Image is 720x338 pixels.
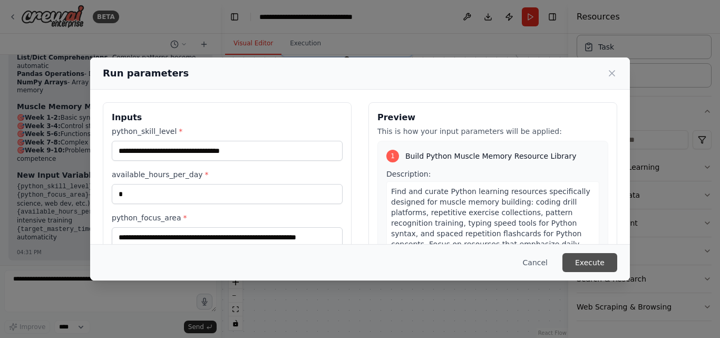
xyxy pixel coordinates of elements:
span: Build Python Muscle Memory Resource Library [405,151,576,161]
h3: Inputs [112,111,343,124]
label: python_focus_area [112,213,343,223]
h3: Preview [377,111,608,124]
button: Execute [562,253,617,272]
p: This is how your input parameters will be applied: [377,126,608,137]
label: available_hours_per_day [112,169,343,180]
label: python_skill_level [112,126,343,137]
span: Description: [386,170,431,178]
h2: Run parameters [103,66,189,81]
span: Find and curate Python learning resources specifically designed for muscle memory building: codin... [391,187,590,269]
button: Cancel [514,253,556,272]
div: 1 [386,150,399,162]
